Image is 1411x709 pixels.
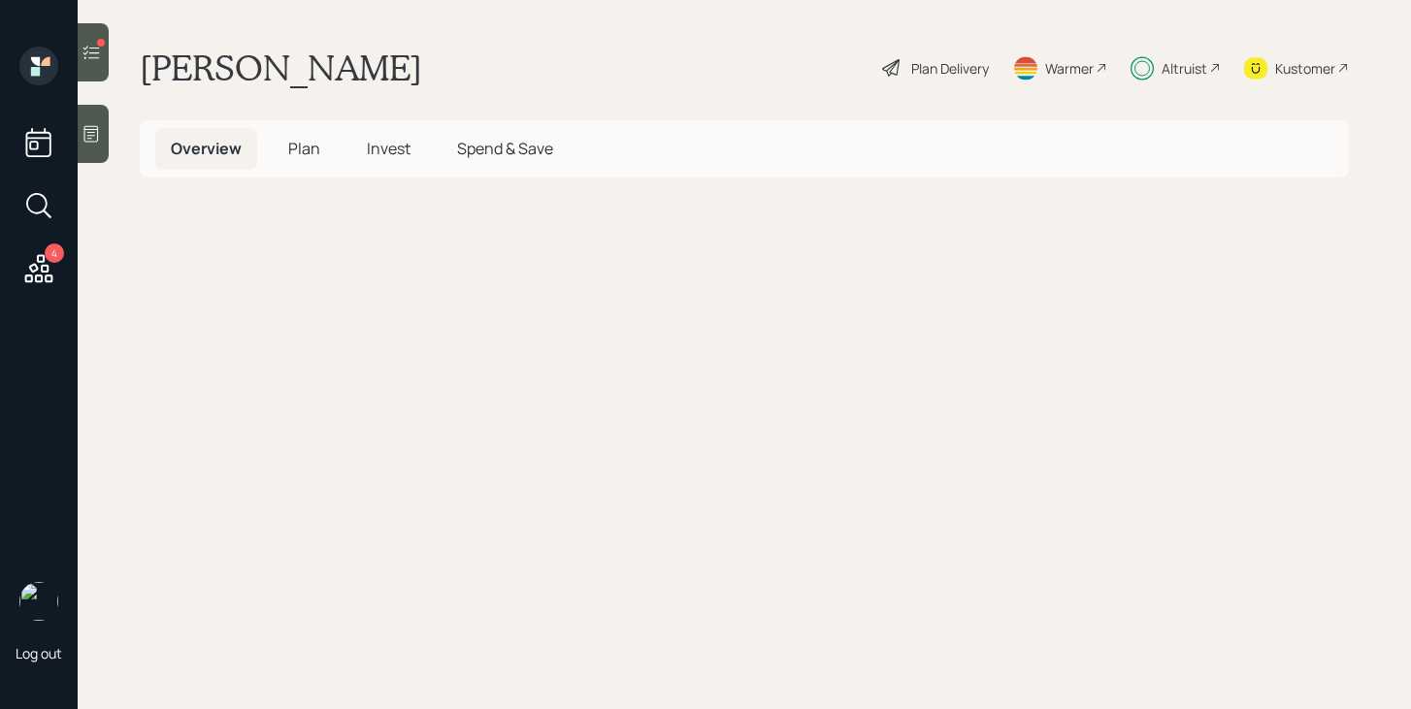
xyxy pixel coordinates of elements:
[1045,58,1094,79] div: Warmer
[457,138,553,159] span: Spend & Save
[16,644,62,662] div: Log out
[45,243,64,263] div: 4
[171,138,242,159] span: Overview
[1275,58,1335,79] div: Kustomer
[911,58,989,79] div: Plan Delivery
[19,582,58,621] img: michael-russo-headshot.png
[140,47,422,89] h1: [PERSON_NAME]
[367,138,410,159] span: Invest
[1162,58,1207,79] div: Altruist
[288,138,320,159] span: Plan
